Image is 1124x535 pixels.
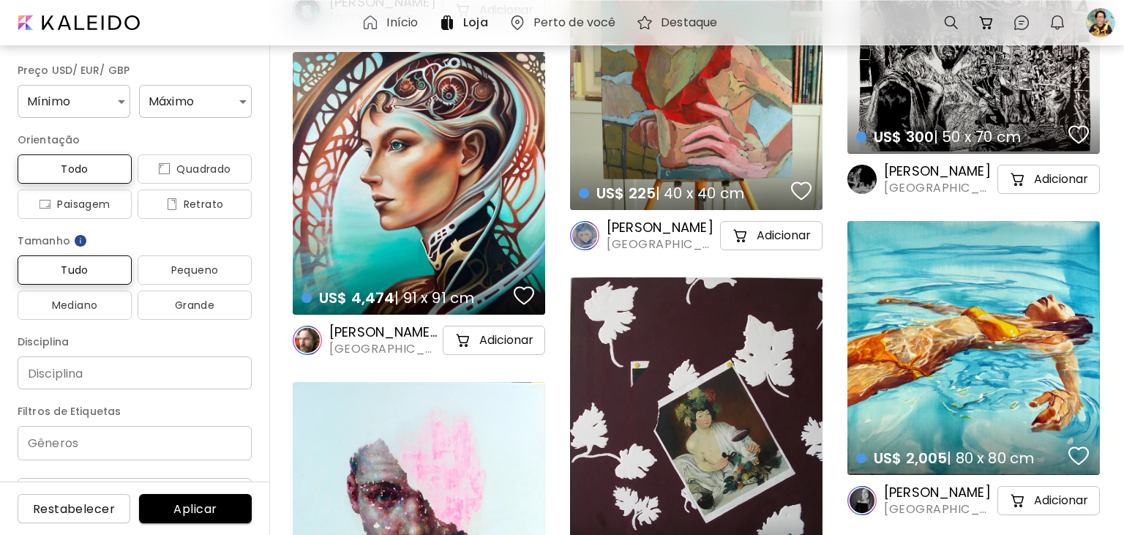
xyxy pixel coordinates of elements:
[661,17,717,29] h6: Destaque
[138,255,252,285] button: Pequeno
[1009,492,1027,509] img: cart-icon
[874,127,934,147] span: US$ 300
[847,484,1100,517] a: [PERSON_NAME][GEOGRAPHIC_DATA], [GEOGRAPHIC_DATA]cart-iconAdicionar
[847,162,1100,196] a: [PERSON_NAME][GEOGRAPHIC_DATA], [GEOGRAPHIC_DATA]cart-iconAdicionar
[570,219,823,252] a: [PERSON_NAME][GEOGRAPHIC_DATA], [GEOGRAPHIC_DATA]cart-iconAdicionar
[732,227,749,244] img: cart-icon
[29,160,120,178] span: Todo
[29,261,120,279] span: Tudo
[720,221,823,250] button: cart-iconAdicionar
[319,288,394,308] span: US$ 4,474
[607,219,717,236] h6: [PERSON_NAME]
[29,296,120,314] span: Mediano
[787,176,815,206] button: favorites
[1045,10,1070,35] button: bellIcon
[158,163,171,175] img: icon
[884,484,994,501] h6: [PERSON_NAME]
[856,127,1064,146] h4: | 50 x 70 cm
[18,131,252,149] h6: Orientação
[138,190,252,219] button: iconRetrato
[533,17,616,29] h6: Perto de você
[438,14,493,31] a: Loja
[329,341,440,357] span: [GEOGRAPHIC_DATA], [GEOGRAPHIC_DATA]
[884,501,994,517] span: [GEOGRAPHIC_DATA], [GEOGRAPHIC_DATA]
[138,291,252,320] button: Grande
[18,232,252,250] h6: Tamanho
[856,449,1064,468] h4: | 80 x 80 cm
[1013,14,1030,31] img: chatIcon
[1065,120,1093,149] button: favorites
[1034,493,1088,508] h5: Adicionar
[1034,172,1088,187] h5: Adicionar
[510,281,538,310] button: favorites
[1009,171,1027,188] img: cart-icon
[18,291,132,320] button: Mediano
[29,501,119,517] span: Restabelecer
[39,198,51,210] img: icon
[479,333,533,348] h5: Adicionar
[149,296,240,314] span: Grande
[138,154,252,184] button: iconQuadrado
[386,17,418,29] h6: Início
[139,494,252,523] button: Aplicar
[293,52,545,315] a: US$ 4,474| 91 x 91 cmfavoriteshttps://cdn.kaleido.art/CDN/Artwork/175695/Primary/medium.webp?upda...
[18,190,132,219] button: iconPaisagem
[884,180,994,196] span: [GEOGRAPHIC_DATA], [GEOGRAPHIC_DATA]
[301,288,509,307] h4: | 91 x 91 cm
[1065,441,1093,471] button: favorites
[29,195,120,213] span: Paisagem
[978,14,995,31] img: cart
[361,14,424,31] a: Início
[18,333,252,351] h6: Disciplina
[293,323,545,357] a: [PERSON_NAME] Squire[GEOGRAPHIC_DATA], [GEOGRAPHIC_DATA]cart-iconAdicionar
[18,61,252,79] h6: Preço USD/ EUR/ GBP
[884,162,994,180] h6: [PERSON_NAME]
[607,236,717,252] span: [GEOGRAPHIC_DATA], [GEOGRAPHIC_DATA]
[18,255,132,285] button: Tudo
[463,17,487,29] h6: Loja
[757,228,811,243] h5: Adicionar
[18,494,130,523] button: Restabelecer
[151,501,240,517] span: Aplicar
[579,184,787,203] h4: | 40 x 40 cm
[18,85,130,118] div: Mínimo
[139,85,252,118] div: Máximo
[997,486,1100,515] button: cart-iconAdicionar
[443,326,545,355] button: cart-iconAdicionar
[329,323,440,341] h6: [PERSON_NAME] Squire
[166,198,178,210] img: icon
[997,165,1100,194] button: cart-iconAdicionar
[1049,14,1066,31] img: bellIcon
[874,448,947,468] span: US$ 2,005
[149,261,240,279] span: Pequeno
[73,233,88,248] img: info
[454,332,472,349] img: cart-icon
[509,14,622,31] a: Perto de você
[18,403,252,420] h6: Filtros de Etiquetas
[636,14,723,31] a: Destaque
[149,160,240,178] span: Quadrado
[149,195,240,213] span: Retrato
[18,154,132,184] button: Todo
[847,221,1100,475] a: US$ 2,005| 80 x 80 cmfavoriteshttps://cdn.kaleido.art/CDN/Artwork/172750/Primary/medium.webp?upda...
[596,183,656,203] span: US$ 225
